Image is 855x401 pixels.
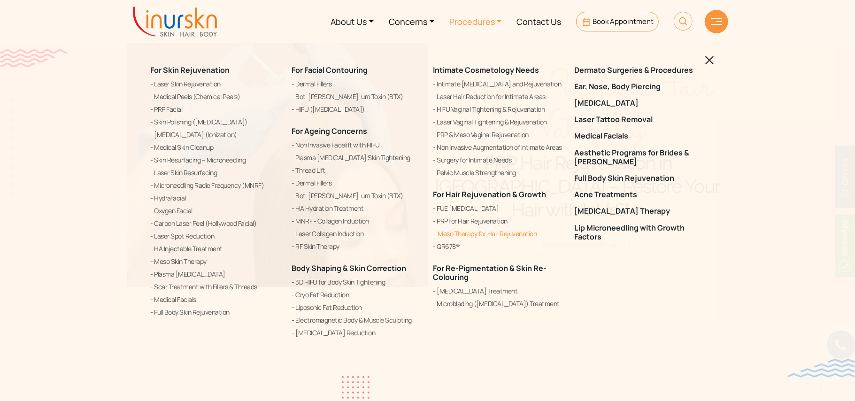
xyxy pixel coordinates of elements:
a: Skin Polishing ([MEDICAL_DATA]) [151,116,281,128]
a: Laser Spot Reduction [151,231,281,242]
a: Ear, Nose, Body Piercing [575,82,705,91]
a: Medical Facials [575,132,705,141]
a: For Ageing Concerns [292,126,368,136]
a: Procedures [442,4,509,39]
a: Liposonic Fat Reduction [292,302,422,314]
a: Cryo Fat Reduction [292,290,422,301]
a: [MEDICAL_DATA] Therapy [575,207,705,216]
a: QR678® [433,241,563,252]
img: inurskn-logo [133,7,217,37]
a: HIFU Vaginal Tightening & Rejuvenation [433,104,563,115]
img: hamLine.svg [711,18,722,25]
a: Lip Microneedling with Growth Factors [575,224,705,241]
a: Skin Resurfacing – Microneedling [151,154,281,166]
a: MNRF - Collagen Induction [292,216,422,227]
a: 3D HIFU for Body Skin Tightening [292,277,422,288]
a: [MEDICAL_DATA] Reduction [292,328,422,339]
a: About Us [324,4,382,39]
img: blackclosed [705,56,714,65]
a: Plasma [MEDICAL_DATA] Skin Tightening [292,152,422,163]
a: Medical Peels (Chemical Peels) [151,91,281,102]
a: HA Injectable Treatment [151,243,281,254]
a: RF Skin Therapy [292,241,422,252]
a: PRP for Hair Rejuvenation [433,216,563,227]
a: Concerns [381,4,442,39]
a: For Re-Pigmentation & Skin Re-Colouring [433,263,547,282]
a: Bot-[PERSON_NAME]-um Toxin (BTX) [292,91,422,102]
a: [MEDICAL_DATA] (Ionization) [151,129,281,140]
span: Book Appointment [593,16,654,26]
a: For Skin Rejuvenation [151,65,230,75]
a: Non Invasive Augmentation of Intimate Areas [433,142,563,153]
a: Full Body Skin Rejuvenation [151,307,281,318]
a: Body Shaping & Skin Correction [292,263,407,273]
img: HeaderSearch [674,12,693,31]
a: Plasma [MEDICAL_DATA] [151,269,281,280]
a: Pelvic Muscle Strengthening [433,167,563,178]
a: Medical Skin Cleanup [151,142,281,153]
a: HA Hydration Treatment [292,203,422,214]
a: PRP Facial [151,104,281,115]
a: Laser Tattoo Removal [575,116,705,124]
a: Laser Skin Resurfacing [151,167,281,178]
a: Non Invasive Facelift with HIFU [292,139,422,151]
a: Book Appointment [576,12,658,31]
a: Thread Lift [292,165,422,176]
a: Electromagnetic Body & Muscle Sculpting [292,315,422,326]
a: Contact Us [509,4,569,39]
a: For Hair Rejuvenation & Growth [433,189,547,200]
a: Laser Skin Rejuvenation [151,78,281,90]
a: Laser Collagen Induction [292,228,422,239]
a: Laser Vaginal Tightening & Rejuvenation [433,116,563,128]
a: Meso Skin Therapy [151,256,281,267]
a: Bot-[PERSON_NAME]-um Toxin (BTX) [292,190,422,201]
a: Dermal Fillers [292,78,422,90]
a: For Facial Contouring [292,65,368,75]
a: Hydrafacial [151,193,281,204]
img: bluewave [787,359,855,378]
a: Carbon Laser Peel (Hollywood Facial) [151,218,281,229]
a: Intimate Cosmetology Needs [433,65,539,75]
a: [MEDICAL_DATA] Treatment [433,286,563,297]
a: Dermal Fillers [292,177,422,189]
a: Meso Therapy for Hair Rejuvenation [433,228,563,239]
a: Surgery for Intimate Needs [433,154,563,166]
a: Oxygen Facial [151,205,281,216]
a: FUE [MEDICAL_DATA] [433,203,563,214]
a: Dermato Surgeries & Procedures [575,66,705,75]
a: Scar Treatment with Fillers & Threads [151,281,281,293]
a: Microneedling Radio Frequency (MNRF) [151,180,281,191]
a: HIFU ([MEDICAL_DATA]) [292,104,422,115]
a: Medical Facials [151,294,281,305]
a: Full Body Skin Rejuvenation [575,174,705,183]
a: [MEDICAL_DATA] [575,99,705,108]
a: Microblading ([MEDICAL_DATA]) Treatment [433,299,563,310]
a: PRP & Meso Vaginal Rejuvenation [433,129,563,140]
a: Intimate [MEDICAL_DATA] and Rejuvenation [433,78,563,90]
a: Laser Hair Reduction for Intimate Areas [433,91,563,102]
a: Acne Treatments [575,191,705,200]
a: Aesthetic Programs for Brides & [PERSON_NAME] [575,148,705,166]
